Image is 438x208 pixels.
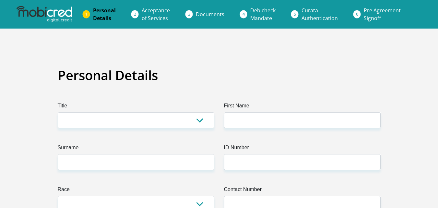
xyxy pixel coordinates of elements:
label: ID Number [224,144,381,154]
span: Curata Authentication [302,7,338,22]
input: Surname [58,154,214,170]
a: DebicheckMandate [245,4,281,25]
span: Pre Agreement Signoff [364,7,401,22]
img: mobicred logo [17,6,72,22]
a: CurataAuthentication [296,4,343,25]
span: Debicheck Mandate [250,7,276,22]
label: Surname [58,144,214,154]
label: Race [58,186,214,196]
input: ID Number [224,154,381,170]
label: First Name [224,102,381,112]
a: PersonalDetails [88,4,121,25]
span: Personal Details [93,7,116,22]
span: Documents [196,11,224,18]
label: Title [58,102,214,112]
h2: Personal Details [58,67,381,83]
input: First Name [224,112,381,128]
a: Pre AgreementSignoff [359,4,406,25]
span: Acceptance of Services [142,7,170,22]
label: Contact Number [224,186,381,196]
a: Acceptanceof Services [136,4,175,25]
a: Documents [191,8,230,21]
